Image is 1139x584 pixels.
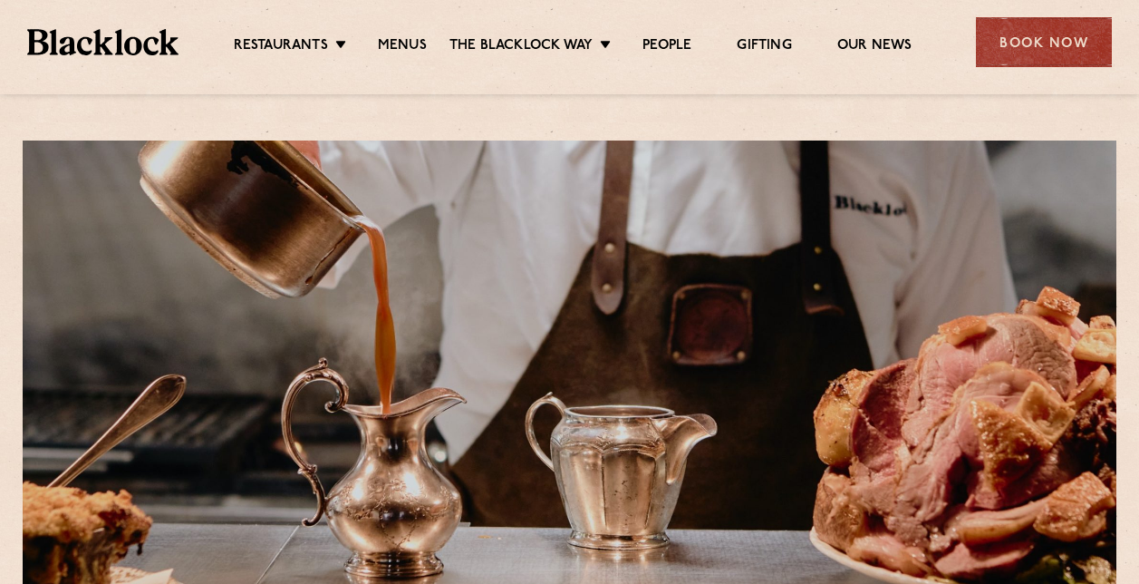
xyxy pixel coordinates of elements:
[234,37,328,57] a: Restaurants
[642,37,691,57] a: People
[378,37,427,57] a: Menus
[837,37,912,57] a: Our News
[976,17,1112,67] div: Book Now
[27,29,179,54] img: BL_Textured_Logo-footer-cropped.svg
[449,37,593,57] a: The Blacklock Way
[737,37,791,57] a: Gifting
